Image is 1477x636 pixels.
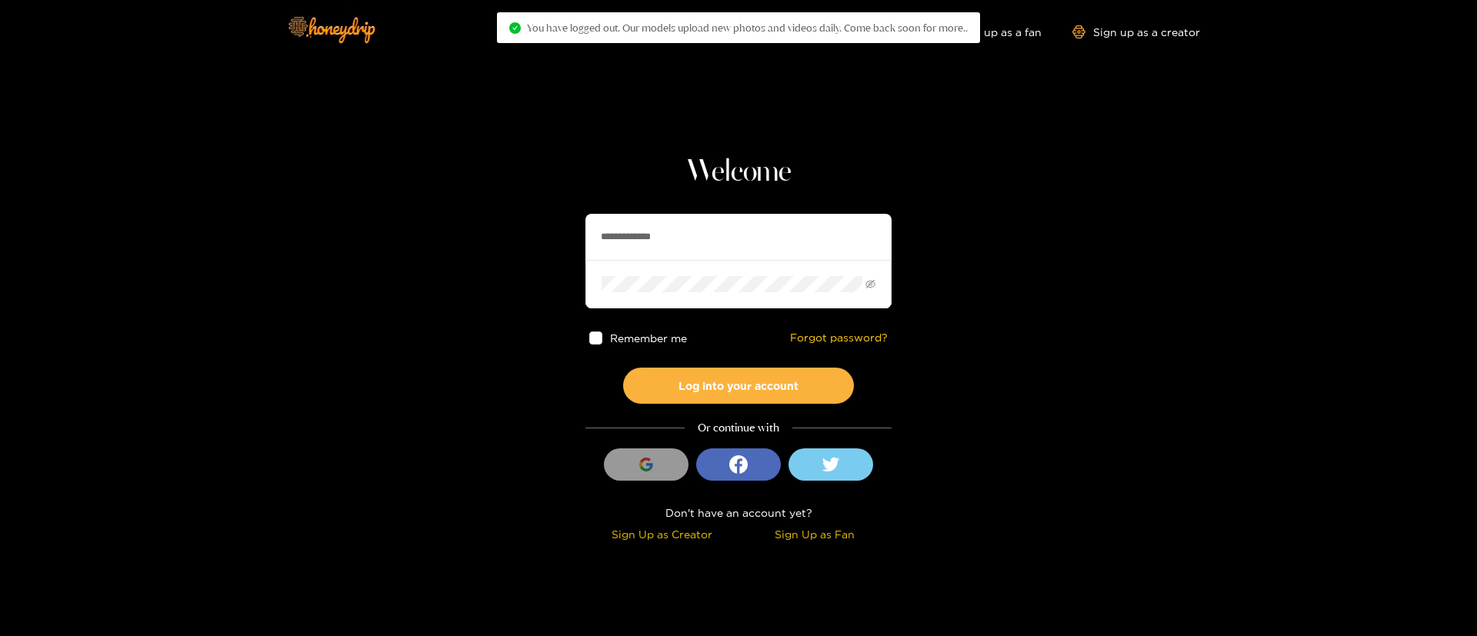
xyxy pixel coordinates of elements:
div: Or continue with [585,419,892,437]
h1: Welcome [585,154,892,191]
span: Remember me [610,332,687,344]
div: Sign Up as Creator [589,525,735,543]
a: Sign up as a fan [936,25,1042,38]
a: Forgot password? [790,331,888,345]
span: check-circle [509,22,521,34]
button: Log into your account [623,368,854,404]
a: Sign up as a creator [1072,25,1200,38]
div: Don't have an account yet? [585,504,892,521]
div: Sign Up as Fan [742,525,888,543]
span: eye-invisible [865,279,875,289]
span: You have logged out. Our models upload new photos and videos daily. Come back soon for more.. [527,22,968,34]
